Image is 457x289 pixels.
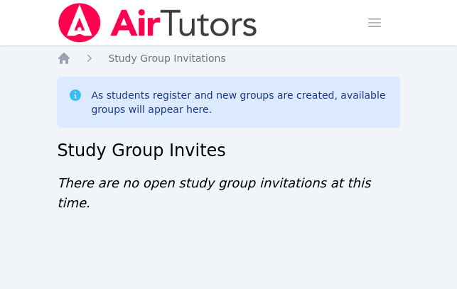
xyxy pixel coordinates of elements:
[57,139,399,162] h2: Study Group Invites
[57,3,258,43] img: Air Tutors
[108,51,225,65] a: Study Group Invitations
[57,51,399,65] nav: Breadcrumb
[91,88,388,116] div: As students register and new groups are created, available groups will appear here.
[108,53,225,64] span: Study Group Invitations
[57,175,370,210] span: There are no open study group invitations at this time.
